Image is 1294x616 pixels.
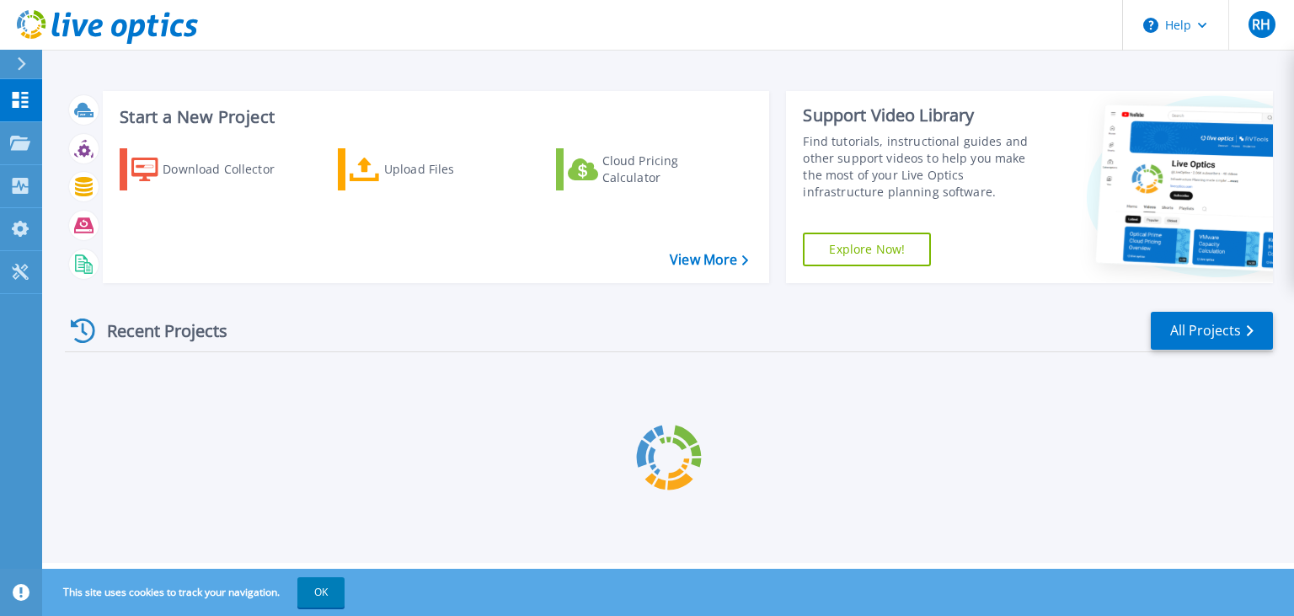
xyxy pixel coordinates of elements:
[120,108,748,126] h3: Start a New Project
[803,233,931,266] a: Explore Now!
[803,133,1047,201] div: Find tutorials, instructional guides and other support videos to help you make the most of your L...
[338,148,526,190] a: Upload Files
[556,148,744,190] a: Cloud Pricing Calculator
[384,153,519,186] div: Upload Files
[1252,18,1270,31] span: RH
[297,577,345,608] button: OK
[65,310,250,351] div: Recent Projects
[120,148,307,190] a: Download Collector
[670,252,748,268] a: View More
[803,104,1047,126] div: Support Video Library
[602,153,737,186] div: Cloud Pricing Calculator
[1151,312,1273,350] a: All Projects
[163,153,297,186] div: Download Collector
[46,577,345,608] span: This site uses cookies to track your navigation.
